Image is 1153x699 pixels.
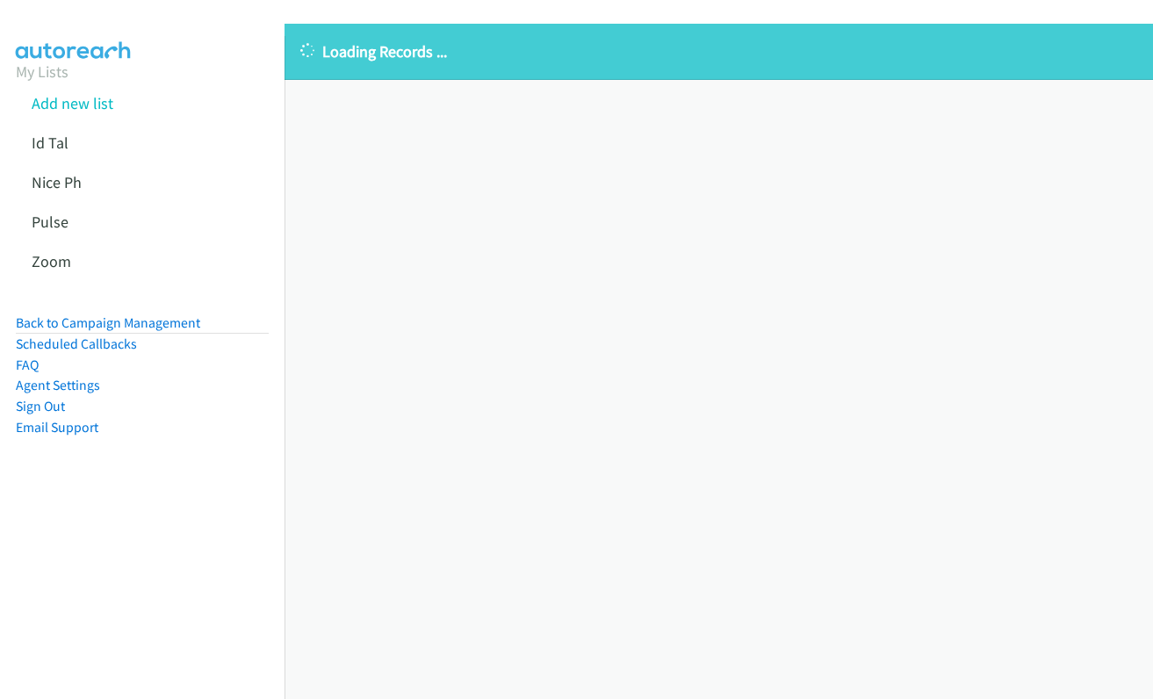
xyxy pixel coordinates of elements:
a: Id Tal [32,133,68,153]
a: Agent Settings [16,377,100,393]
a: Scheduled Callbacks [16,335,137,352]
a: Back to Campaign Management [16,314,200,331]
a: Zoom [32,251,71,271]
a: Pulse [32,212,68,232]
a: Sign Out [16,398,65,414]
a: Nice Ph [32,172,82,192]
a: Add new list [32,93,113,113]
a: Email Support [16,419,98,436]
a: FAQ [16,357,39,373]
a: My Lists [16,61,68,82]
p: Loading Records ... [300,40,1137,63]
